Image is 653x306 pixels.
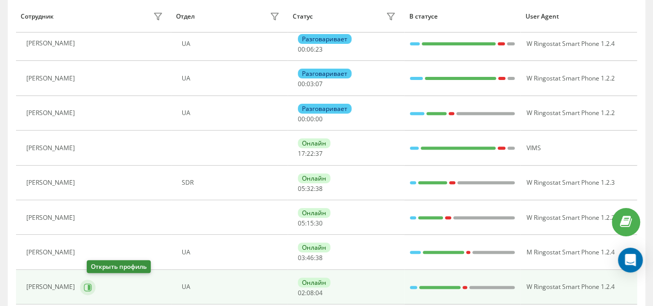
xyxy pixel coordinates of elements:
span: 15 [307,219,314,228]
div: Отдел [176,13,195,20]
span: W Ringostat Smart Phone 1.2.2 [526,74,614,83]
span: W Ringostat Smart Phone 1.2.2 [526,108,614,117]
span: 37 [315,149,323,158]
span: 46 [307,253,314,262]
span: 23 [315,45,323,54]
span: VIMS [526,143,540,152]
div: Статус [293,13,313,20]
div: Онлайн [298,278,330,287]
span: 00 [315,115,323,123]
div: [PERSON_NAME] [26,283,77,291]
div: : : [298,150,323,157]
span: 07 [315,79,323,88]
span: 05 [298,184,305,193]
span: W Ringostat Smart Phone 1.2.3 [526,178,614,187]
div: [PERSON_NAME] [26,109,77,117]
span: W Ringostat Smart Phone 1.2.4 [526,282,614,291]
span: 00 [298,45,305,54]
div: : : [298,80,323,88]
div: Открыть профиль [87,260,151,273]
div: [PERSON_NAME] [26,179,77,186]
div: [PERSON_NAME] [26,40,77,47]
span: 03 [307,79,314,88]
span: 05 [298,219,305,228]
span: 30 [315,219,323,228]
span: 04 [315,288,323,297]
span: 02 [298,288,305,297]
span: 32 [307,184,314,193]
div: Разговаривает [298,34,352,44]
div: Онлайн [298,208,330,218]
span: 00 [307,115,314,123]
span: 38 [315,184,323,193]
div: Сотрудник [21,13,54,20]
div: UA [182,249,282,256]
span: 06 [307,45,314,54]
div: : : [298,220,323,227]
div: Разговаривает [298,104,352,114]
span: 03 [298,253,305,262]
div: [PERSON_NAME] [26,75,77,82]
div: : : [298,116,323,123]
div: [PERSON_NAME] [26,249,77,256]
div: : : [298,185,323,192]
div: [PERSON_NAME] [26,144,77,152]
div: : : [298,46,323,53]
span: W Ringostat Smart Phone 1.2.2 [526,213,614,222]
div: UA [182,75,282,82]
span: 00 [298,79,305,88]
span: 22 [307,149,314,158]
div: В статусе [409,13,516,20]
span: 38 [315,253,323,262]
div: Онлайн [298,173,330,183]
div: UA [182,283,282,291]
div: Разговаривает [298,69,352,78]
span: 08 [307,288,314,297]
div: Open Intercom Messenger [618,248,643,272]
span: 00 [298,115,305,123]
div: UA [182,109,282,117]
span: W Ringostat Smart Phone 1.2.4 [526,39,614,48]
span: 17 [298,149,305,158]
div: : : [298,254,323,262]
div: UA [182,40,282,47]
div: Онлайн [298,243,330,252]
div: : : [298,289,323,297]
div: SDR [182,179,282,186]
div: Онлайн [298,138,330,148]
div: User Agent [525,13,632,20]
span: M Ringostat Smart Phone 1.2.4 [526,248,614,256]
div: [PERSON_NAME] [26,214,77,221]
